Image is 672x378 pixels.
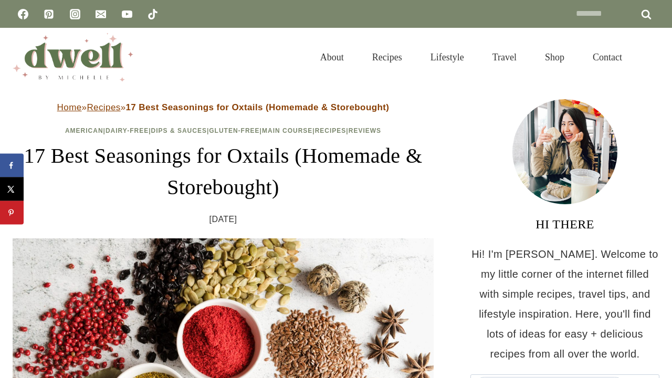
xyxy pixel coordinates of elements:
a: Dips & Sauces [151,127,207,134]
strong: 17 Best Seasonings for Oxtails (Homemade & Storebought) [126,102,390,112]
button: View Search Form [642,48,659,66]
p: Hi! I'm [PERSON_NAME]. Welcome to my little corner of the internet filled with simple recipes, tr... [470,244,659,364]
a: Reviews [349,127,381,134]
a: About [306,39,358,76]
a: Email [90,4,111,25]
a: American [65,127,103,134]
a: Main Course [262,127,312,134]
a: Recipes [315,127,346,134]
h3: HI THERE [470,215,659,234]
span: | | | | | | [65,127,381,134]
a: Shop [531,39,579,76]
a: Home [57,102,82,112]
a: Instagram [65,4,86,25]
span: » » [57,102,390,112]
h1: 17 Best Seasonings for Oxtails (Homemade & Storebought) [13,140,434,203]
a: Lifestyle [416,39,478,76]
a: TikTok [142,4,163,25]
a: Recipes [358,39,416,76]
a: Recipes [87,102,120,112]
a: Travel [478,39,531,76]
a: YouTube [117,4,138,25]
nav: Primary Navigation [306,39,636,76]
time: [DATE] [209,212,237,227]
a: Contact [579,39,636,76]
a: Gluten-Free [209,127,259,134]
a: Dairy-Free [106,127,149,134]
img: DWELL by michelle [13,33,133,81]
a: Facebook [13,4,34,25]
a: Pinterest [38,4,59,25]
